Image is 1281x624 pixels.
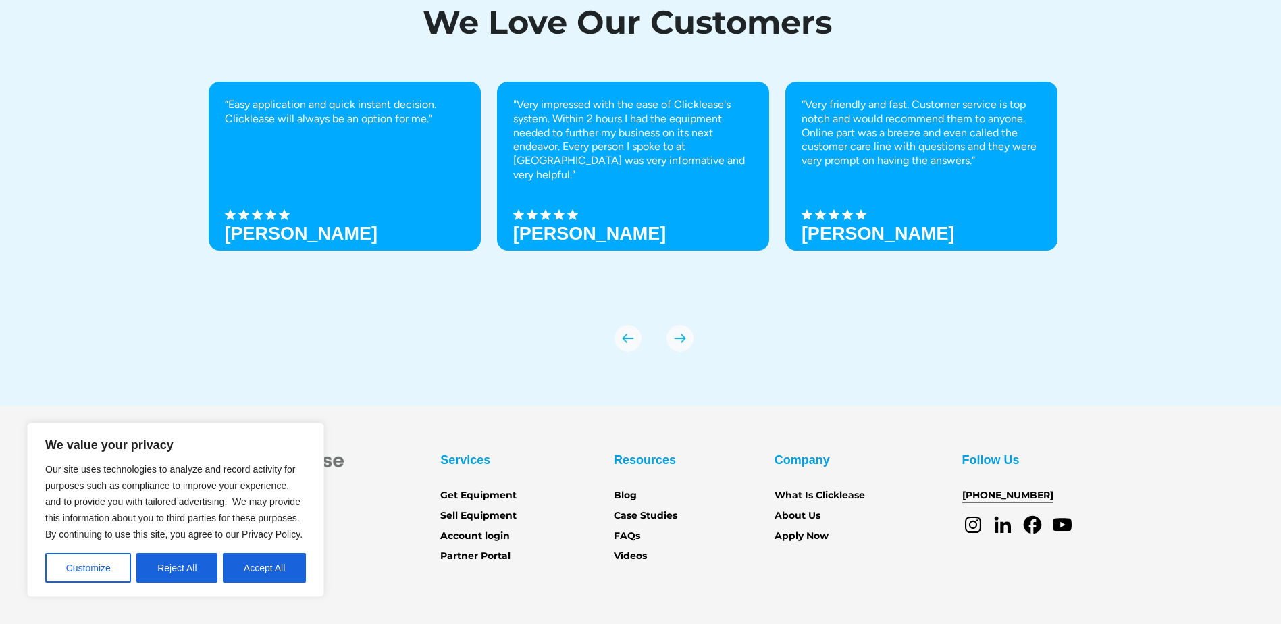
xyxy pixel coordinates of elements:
img: Black star icon [829,209,839,220]
button: Customize [45,553,131,583]
p: “Very friendly and fast. Customer service is top notch and would recommend them to anyone. Online... [802,98,1041,168]
div: Resources [614,449,676,471]
p: We value your privacy [45,437,306,453]
a: What Is Clicklease [775,488,865,503]
div: Follow Us [962,449,1020,471]
div: carousel [209,82,1073,352]
div: 3 of 8 [785,82,1057,298]
div: Services [440,449,490,471]
div: We value your privacy [27,423,324,597]
button: Reject All [136,553,217,583]
img: arrow Icon [666,325,694,352]
h3: [PERSON_NAME] [802,224,955,244]
a: Account login [440,529,510,544]
p: “Easy application and quick instant decision. Clicklease will always be an option for me.” [225,98,465,126]
img: Black star icon [842,209,853,220]
h3: [PERSON_NAME] [225,224,378,244]
img: Black star icon [238,209,249,220]
div: Company [775,449,830,471]
a: Get Equipment [440,488,517,503]
p: "Very impressed with the ease of Clicklease's system. Within 2 hours I had the equipment needed t... [513,98,753,182]
div: previous slide [615,325,642,352]
img: Black star icon [527,209,538,220]
div: 2 of 8 [497,82,769,298]
a: Blog [614,488,637,503]
img: Black star icon [513,209,524,220]
a: Case Studies [614,509,677,523]
img: Black star icon [225,209,236,220]
img: Black star icon [567,209,578,220]
img: Black star icon [802,209,812,220]
img: Black star icon [856,209,866,220]
a: Apply Now [775,529,829,544]
img: Black star icon [554,209,565,220]
a: Videos [614,549,647,564]
div: 1 of 8 [209,82,481,298]
img: Black star icon [252,209,263,220]
img: arrow Icon [615,325,642,352]
img: Black star icon [540,209,551,220]
span: Our site uses technologies to analyze and record activity for purposes such as compliance to impr... [45,464,303,540]
img: Black star icon [265,209,276,220]
a: About Us [775,509,820,523]
h1: We Love Our Customers [209,6,1046,38]
div: next slide [666,325,694,352]
a: FAQs [614,529,640,544]
strong: [PERSON_NAME] [513,224,666,244]
img: Black star icon [279,209,290,220]
a: Partner Portal [440,549,511,564]
button: Accept All [223,553,306,583]
img: Black star icon [815,209,826,220]
a: [PHONE_NUMBER] [962,488,1053,503]
a: Sell Equipment [440,509,517,523]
